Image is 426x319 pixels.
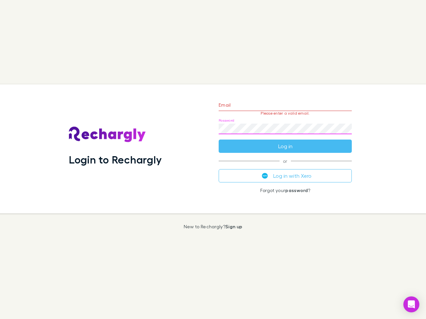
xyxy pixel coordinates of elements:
[225,224,242,229] a: Sign up
[219,169,352,182] button: Log in with Xero
[69,153,162,166] h1: Login to Rechargly
[219,111,352,116] p: Please enter a valid email.
[184,224,243,229] p: New to Rechargly?
[285,187,308,193] a: password
[219,118,234,123] label: Password
[262,173,268,179] img: Xero's logo
[219,140,352,153] button: Log in
[219,188,352,193] p: Forgot your ?
[69,127,146,143] img: Rechargly's Logo
[403,296,419,312] div: Open Intercom Messenger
